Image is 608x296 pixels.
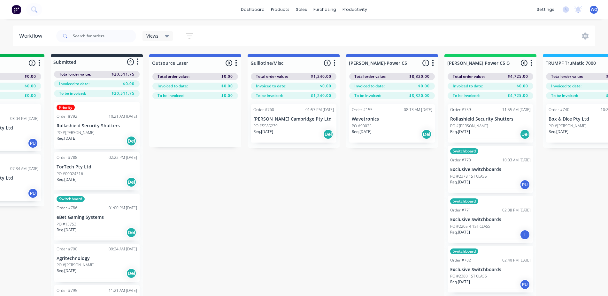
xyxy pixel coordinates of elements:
[508,93,528,99] span: $4,725.00
[520,230,530,240] div: I
[450,273,487,279] p: PO #2380 1ST CLASS
[54,102,140,149] div: PriorityOrder #79210:21 AM [DATE]Rollashield Security ShuttersPO #[PERSON_NAME]Req.[DATE]Del
[253,107,274,113] div: Order #760
[453,93,480,99] span: To be invoiced:
[57,164,137,170] p: TorTech Pty Ltd
[57,246,77,252] div: Order #790
[520,279,530,290] div: PU
[450,167,531,172] p: Exclusive Switchboards
[109,205,137,211] div: 01:00 PM [DATE]
[352,123,372,129] p: PO #90025
[305,107,334,113] div: 01:57 PM [DATE]
[109,246,137,252] div: 09:24 AM [DATE]
[508,74,528,79] span: $4,725.00
[268,5,293,14] div: products
[450,129,470,135] p: Req. [DATE]
[453,83,483,89] span: Invoiced to date:
[54,152,140,190] div: Order #78802:22 PM [DATE]TorTech Pty LtdPO #00024316Req.[DATE]Del
[253,129,273,135] p: Req. [DATE]
[57,205,77,211] div: Order #786
[421,129,432,139] div: Del
[109,288,137,293] div: 11:21 AM [DATE]
[450,207,471,213] div: Order #771
[450,123,488,129] p: PO #[PERSON_NAME]
[448,146,533,193] div: SwitchboardOrder #77010:03 AM [DATE]Exclusive SwitchboardsPO #2378 1ST CLASSReq.[DATE]PU
[57,155,77,160] div: Order #788
[251,104,336,143] div: Order #76001:57 PM [DATE][PERSON_NAME] Cambridge Pty LtdPO #5585239Req.[DATE]Del
[450,229,470,235] p: Req. [DATE]
[19,32,45,40] div: Workflow
[25,93,36,99] span: $0.00
[221,93,233,99] span: $0.00
[221,83,233,89] span: $0.00
[450,198,478,204] div: Switchboard
[112,91,135,96] span: $20,511.75
[253,123,278,129] p: PO #5585239
[502,257,531,263] div: 02:40 PM [DATE]
[352,116,432,122] p: Wavetronics
[57,177,76,182] p: Req. [DATE]
[57,215,137,220] p: eBet Gaming Systems
[57,171,83,177] p: PO #00024316
[126,268,136,278] div: Del
[57,123,137,129] p: Rollashield Security Shutters
[352,107,373,113] div: Order #155
[448,196,533,243] div: SwitchboardOrder #77102:38 PM [DATE]Exclusive SwitchboardsPO #2205-4 1ST CLASSReq.[DATE]I
[549,129,568,135] p: Req. [DATE]
[59,71,91,77] span: Total order value:
[450,174,487,179] p: PO #2378 1ST CLASS
[158,93,184,99] span: To be invoiced:
[158,83,188,89] span: Invoiced to date:
[256,74,288,79] span: Total order value:
[57,105,75,110] div: Priority
[59,91,86,96] span: To be invoiced:
[450,179,470,185] p: Req. [DATE]
[112,71,135,77] span: $20,511.75
[25,74,36,79] span: $0.00
[453,74,485,79] span: Total order value:
[54,194,140,241] div: SwitchboardOrder #78601:00 PM [DATE]eBet Gaming SystemsPO #15753Req.[DATE]Del
[57,227,76,233] p: Req. [DATE]
[450,279,470,285] p: Req. [DATE]
[339,5,370,14] div: productivity
[57,268,76,274] p: Req. [DATE]
[450,107,471,113] div: Order #759
[126,177,136,187] div: Del
[549,123,587,129] p: PO #[PERSON_NAME]
[28,138,38,148] div: PU
[238,5,268,14] a: dashboard
[450,257,471,263] div: Order #782
[109,155,137,160] div: 02:22 PM [DATE]
[123,81,135,87] span: $0.00
[520,180,530,190] div: PU
[450,224,490,229] p: PO #2205-4 1ST CLASS
[354,74,386,79] span: Total order value:
[10,166,39,172] div: 07:34 AM [DATE]
[311,93,331,99] span: $1,240.00
[551,93,578,99] span: To be invoiced:
[54,244,140,282] div: Order #79009:24 AM [DATE]AgritechnologyPO #[PERSON_NAME]Req.[DATE]Del
[450,248,478,254] div: Switchboard
[57,114,77,119] div: Order #792
[310,5,339,14] div: purchasing
[354,93,381,99] span: To be invoiced:
[73,30,136,42] input: Search for orders...
[450,267,531,272] p: Exclusive Switchboards
[502,157,531,163] div: 10:03 AM [DATE]
[126,136,136,146] div: Del
[28,188,38,198] div: PU
[25,83,36,89] span: $0.00
[349,104,435,143] div: Order #15508:13 AM [DATE]WavetronicsPO #90025Req.[DATE]Del
[256,83,286,89] span: Invoiced to date:
[450,157,471,163] div: Order #770
[502,207,531,213] div: 02:38 PM [DATE]
[323,129,333,139] div: Del
[57,196,85,202] div: Switchboard
[404,107,432,113] div: 08:13 AM [DATE]
[221,74,233,79] span: $0.00
[352,129,372,135] p: Req. [DATE]
[57,136,76,141] p: Req. [DATE]
[551,74,583,79] span: Total order value:
[409,93,430,99] span: $8,320.00
[57,262,95,268] p: PO #[PERSON_NAME]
